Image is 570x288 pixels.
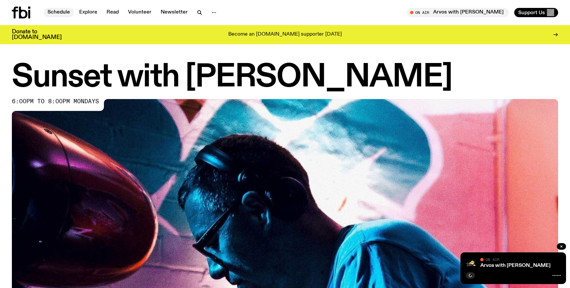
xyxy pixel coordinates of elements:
a: Newsletter [157,8,192,17]
img: A stock image of a grinning sun with sunglasses, with the text Good Afternoon in cursive [466,258,476,268]
button: On AirArvos with [PERSON_NAME] [407,8,509,17]
h1: Sunset with [PERSON_NAME] [12,63,558,92]
a: Volunteer [124,8,155,17]
h3: Donate to [DOMAIN_NAME] [12,29,62,40]
button: Support Us [514,8,558,17]
span: 6:00pm to 8:00pm mondays [12,99,99,104]
a: Schedule [44,8,74,17]
a: Arvos with [PERSON_NAME] [480,263,551,268]
p: Become an [DOMAIN_NAME] supporter [DATE] [228,32,342,38]
span: Support Us [518,10,545,16]
a: Read [103,8,123,17]
span: On Air [486,257,499,262]
a: Explore [75,8,101,17]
